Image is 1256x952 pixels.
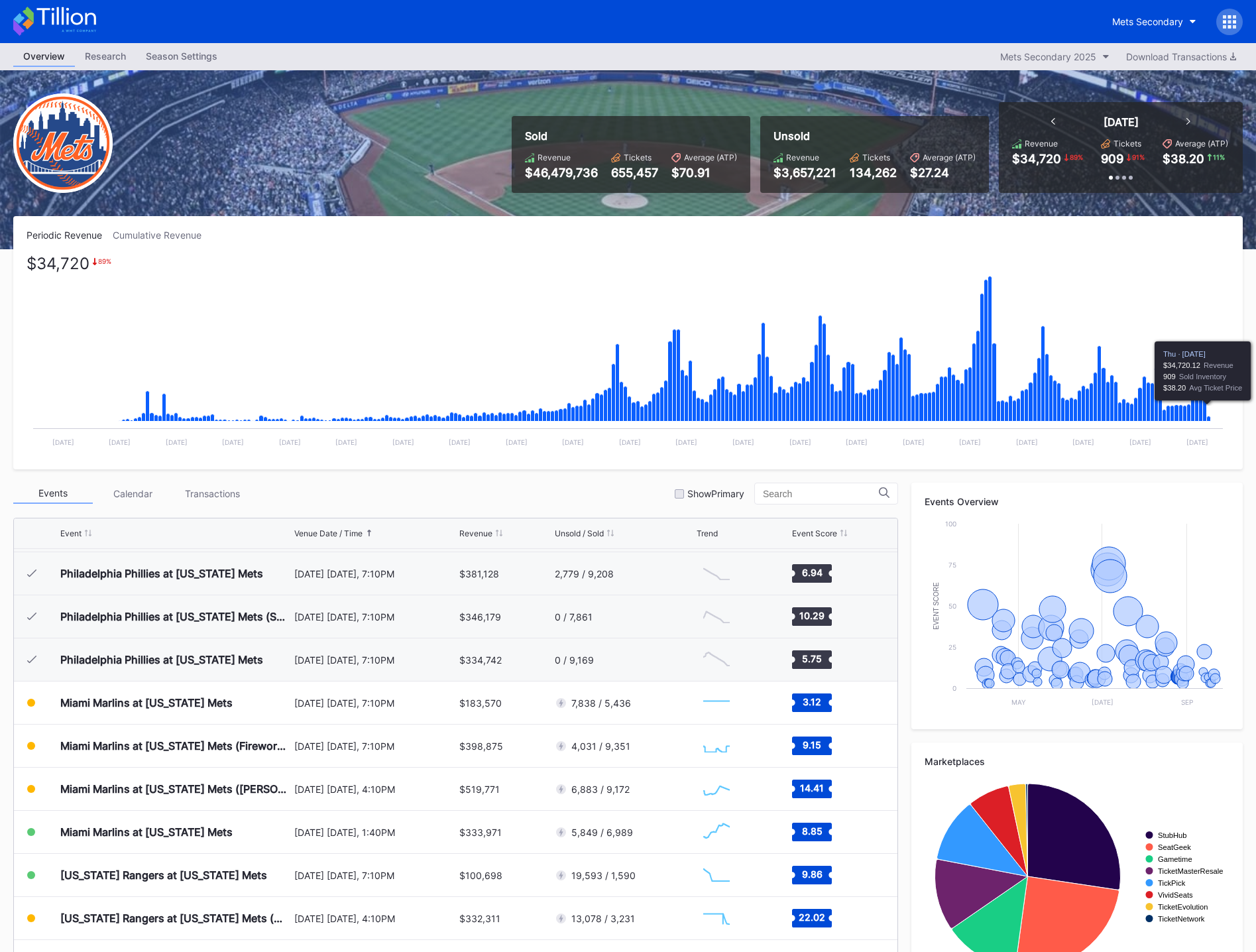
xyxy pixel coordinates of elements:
div: Periodic Revenue [27,229,113,241]
div: 91 % [1131,152,1146,162]
svg: Chart title [925,517,1229,716]
svg: Chart title [697,600,736,633]
div: 19,593 / 1,590 [571,870,636,881]
div: [DATE] [DATE], 7:10PM [294,870,456,881]
text: [DATE] [903,438,925,446]
div: Sold [525,129,737,143]
text: 6.94 [801,567,822,578]
div: Research [75,46,136,66]
text: 9.86 [801,868,822,880]
div: $38.20 [1163,152,1204,166]
div: $3,657,221 [773,166,836,180]
div: Miami Marlins at [US_STATE] Mets [60,825,233,839]
div: 6,883 / 9,172 [571,784,630,795]
div: Mets Secondary 2025 [1000,51,1096,62]
div: $70.91 [671,166,737,180]
div: $346,179 [459,611,501,623]
div: Event Score [792,528,837,538]
text: [DATE] [846,438,868,446]
text: Sep [1181,698,1193,706]
div: [US_STATE] Rangers at [US_STATE] Mets (Mets Alumni Classic/Mrs. Met Taxicab [GEOGRAPHIC_DATA] Giv... [60,912,291,925]
div: $332,311 [459,913,500,924]
div: Trend [697,528,718,538]
text: 3.12 [803,696,821,707]
div: 134,262 [850,166,897,180]
text: SeatGeek [1158,843,1191,851]
text: May [1011,698,1026,706]
div: Unsold [773,129,976,143]
div: $46,479,736 [525,166,598,180]
div: 655,457 [611,166,658,180]
text: TicketNetwork [1158,915,1205,923]
a: Research [75,46,136,67]
div: $27.24 [910,166,976,180]
div: Tickets [1113,139,1141,149]
div: [DATE] [DATE], 7:10PM [294,697,456,709]
div: 5,849 / 6,989 [571,827,633,838]
div: [DATE] [1104,115,1139,129]
text: 50 [948,602,956,610]
div: Tickets [624,152,652,162]
text: 25 [948,643,956,651]
div: Event [60,528,82,538]
div: [DATE] [DATE], 7:10PM [294,654,456,666]
div: 7,838 / 5,436 [571,697,631,709]
button: Mets Secondary 2025 [994,48,1116,66]
div: Events [13,483,93,504]
text: [DATE] [1186,438,1208,446]
div: $398,875 [459,741,503,752]
svg: Chart title [697,815,736,849]
div: Overview [13,46,75,67]
text: [DATE] [675,438,697,446]
text: 14.41 [800,782,824,794]
text: [DATE] [1016,438,1038,446]
div: Miami Marlins at [US_STATE] Mets (Fireworks Night) [60,739,291,752]
text: VividSeats [1158,891,1193,899]
div: Average (ATP) [684,152,737,162]
text: TicketEvolution [1158,903,1208,911]
div: Cumulative Revenue [113,229,212,241]
text: [DATE] [619,438,641,446]
text: [DATE] [1072,438,1094,446]
div: 0 / 9,169 [555,654,594,666]
svg: Chart title [27,257,1229,456]
div: $100,698 [459,870,502,881]
div: Events Overview [925,496,1229,507]
div: [DATE] [DATE], 7:10PM [294,568,456,579]
div: 0 / 7,861 [555,611,593,623]
text: [DATE] [392,438,414,446]
div: Calendar [93,483,172,504]
div: $34,720 [27,257,89,270]
text: [DATE] [1092,698,1113,706]
button: Mets Secondary [1102,9,1206,34]
div: [DATE] [DATE], 7:10PM [294,741,456,752]
svg: Chart title [697,729,736,762]
div: $34,720 [1012,152,1061,166]
div: Miami Marlins at [US_STATE] Mets [60,696,233,709]
text: Event Score [933,582,940,630]
text: [DATE] [335,438,357,446]
div: $183,570 [459,697,502,709]
div: $381,128 [459,568,499,579]
div: Philadelphia Phillies at [US_STATE] Mets [60,653,263,666]
text: [DATE] [222,438,244,446]
svg: Chart title [697,902,736,935]
div: 4,031 / 9,351 [571,741,630,752]
svg: Chart title [697,557,736,590]
div: Transactions [172,483,252,504]
div: Download Transactions [1126,51,1236,62]
div: Tickets [862,152,890,162]
div: Average (ATP) [1175,139,1228,149]
div: $519,771 [459,784,500,795]
div: Show Primary [687,488,744,499]
text: [DATE] [562,438,584,446]
text: 9.15 [803,739,821,750]
text: 75 [948,561,956,569]
text: [DATE] [449,438,471,446]
div: Season Settings [136,46,227,66]
div: Philadelphia Phillies at [US_STATE] Mets [60,567,263,580]
text: 0 [952,684,956,692]
text: [DATE] [279,438,301,446]
div: 89 % [1068,152,1084,162]
div: Revenue [1025,139,1058,149]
